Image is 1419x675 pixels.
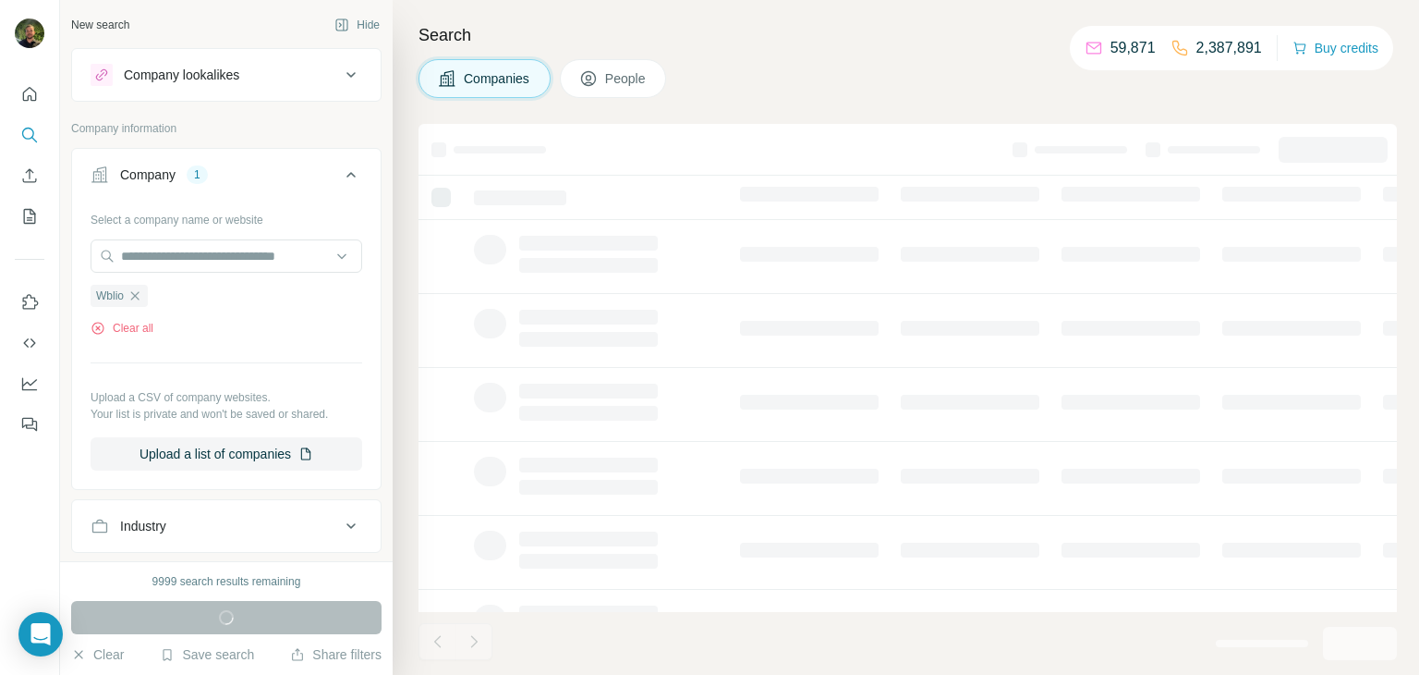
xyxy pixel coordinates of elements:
span: Wblio [96,288,124,304]
button: Upload a list of companies [91,437,362,471]
button: Clear [71,645,124,664]
p: 59,871 [1110,37,1156,59]
div: Company lookalikes [124,66,239,84]
img: Avatar [15,18,44,48]
button: Dashboard [15,367,44,400]
button: Use Surfe API [15,326,44,360]
button: Search [15,118,44,152]
span: People [605,69,648,88]
button: Company1 [72,153,381,204]
p: Company information [71,120,382,137]
button: Feedback [15,408,44,441]
button: Quick start [15,78,44,111]
div: 9999 search results remaining [152,573,301,590]
button: My lists [15,200,44,233]
div: Industry [120,517,166,535]
button: Industry [72,504,381,548]
button: Use Surfe on LinkedIn [15,286,44,319]
button: Clear all [91,320,153,337]
button: Buy credits [1292,35,1378,61]
button: Hide [321,11,393,39]
p: Upload a CSV of company websites. [91,389,362,406]
div: 1 [187,166,208,183]
h4: Search [418,22,1397,48]
button: Enrich CSV [15,159,44,192]
button: Company lookalikes [72,53,381,97]
div: Open Intercom Messenger [18,612,63,657]
div: Company [120,166,176,184]
div: Select a company name or website [91,204,362,228]
span: Companies [464,69,531,88]
p: Your list is private and won't be saved or shared. [91,406,362,423]
p: 2,387,891 [1196,37,1262,59]
div: New search [71,17,129,33]
button: Save search [160,645,254,664]
button: Share filters [290,645,382,664]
